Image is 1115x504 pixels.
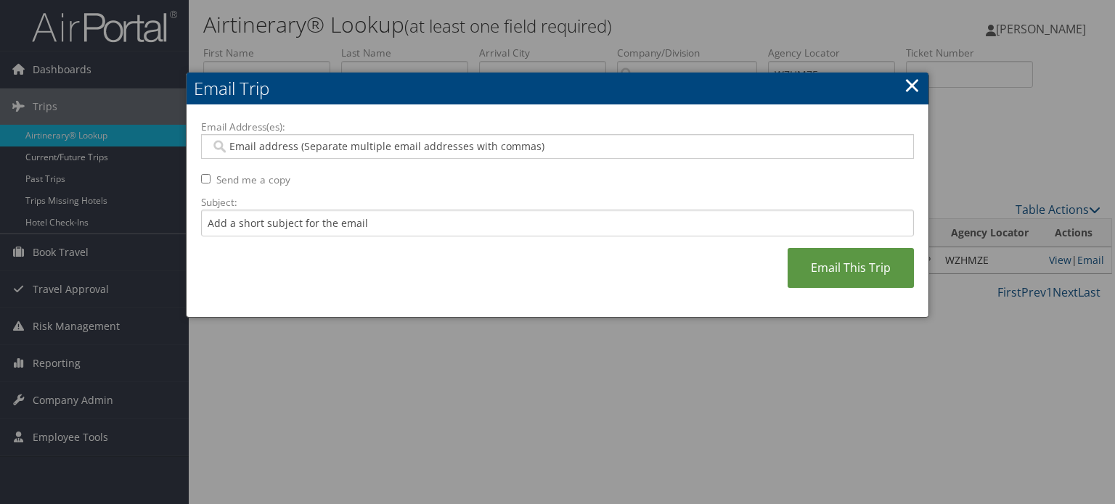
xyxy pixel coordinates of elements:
a: Email This Trip [788,248,914,288]
h2: Email Trip [187,73,928,104]
a: × [904,70,920,99]
label: Email Address(es): [201,120,914,134]
input: Add a short subject for the email [201,210,914,236]
input: Email address (Separate multiple email addresses with commas) [211,139,904,154]
label: Send me a copy [216,173,290,187]
label: Subject: [201,195,914,210]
